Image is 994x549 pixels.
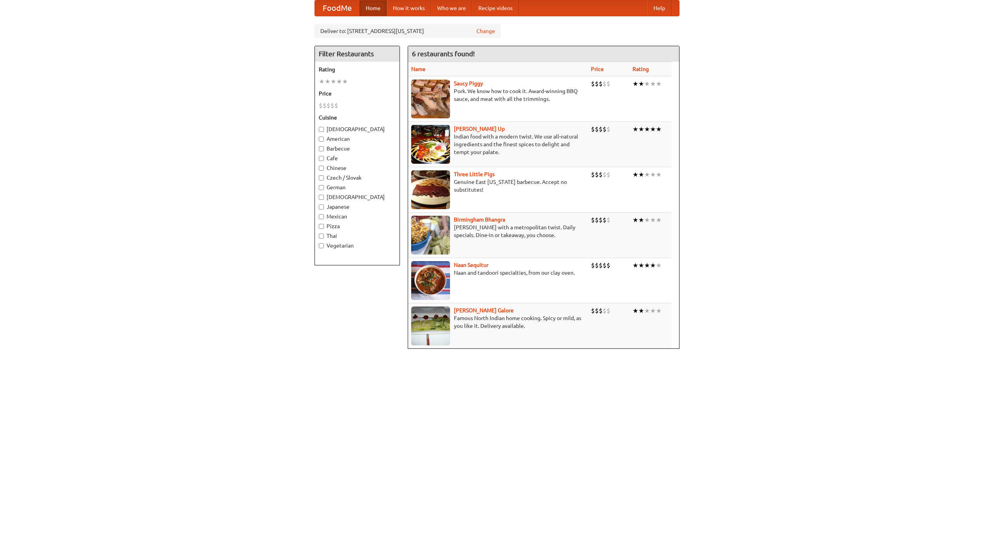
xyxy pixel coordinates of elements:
[644,216,650,224] li: ★
[319,127,324,132] input: [DEMOGRAPHIC_DATA]
[644,125,650,133] li: ★
[411,269,585,277] p: Naan and tandoori specialties, from our clay oven.
[431,0,472,16] a: Who we are
[319,66,396,73] h5: Rating
[606,80,610,88] li: $
[650,261,656,270] li: ★
[638,216,644,224] li: ★
[319,214,324,219] input: Mexican
[638,307,644,315] li: ★
[606,170,610,179] li: $
[603,80,606,88] li: $
[638,170,644,179] li: ★
[633,125,638,133] li: ★
[411,133,585,156] p: Indian food with a modern twist. We use all-natural ingredients and the finest spices to delight ...
[656,80,662,88] li: ★
[319,154,396,162] label: Cafe
[336,77,342,86] li: ★
[633,216,638,224] li: ★
[650,125,656,133] li: ★
[606,261,610,270] li: $
[411,80,450,118] img: saucy.jpg
[595,307,599,315] li: $
[411,125,450,164] img: curryup.jpg
[644,80,650,88] li: ★
[325,77,330,86] li: ★
[330,101,334,110] li: $
[633,307,638,315] li: ★
[603,261,606,270] li: $
[319,195,324,200] input: [DEMOGRAPHIC_DATA]
[334,101,338,110] li: $
[638,125,644,133] li: ★
[591,307,595,315] li: $
[599,125,603,133] li: $
[319,185,324,190] input: German
[315,46,400,62] h4: Filter Restaurants
[454,80,483,87] a: Saucy Piggy
[591,80,595,88] li: $
[454,171,495,177] a: Three Little Pigs
[454,307,514,313] b: [PERSON_NAME] Galore
[650,80,656,88] li: ★
[472,0,519,16] a: Recipe videos
[599,216,603,224] li: $
[319,234,324,239] input: Thai
[327,101,330,110] li: $
[595,261,599,270] li: $
[595,125,599,133] li: $
[319,125,396,133] label: [DEMOGRAPHIC_DATA]
[411,223,585,239] p: [PERSON_NAME] with a metropolitan twist. Daily specials. Dine-in or takeaway, you choose.
[599,170,603,179] li: $
[599,80,603,88] li: $
[599,307,603,315] li: $
[591,170,595,179] li: $
[595,80,599,88] li: $
[319,164,396,172] label: Chinese
[638,261,644,270] li: ★
[319,222,396,230] label: Pizza
[595,170,599,179] li: $
[319,175,324,180] input: Czech / Slovak
[591,125,595,133] li: $
[603,307,606,315] li: $
[323,101,327,110] li: $
[633,66,649,72] a: Rating
[319,137,324,142] input: American
[411,170,450,209] img: littlepigs.jpg
[330,77,336,86] li: ★
[454,262,488,268] a: Naan Sequitur
[319,224,324,229] input: Pizza
[319,184,396,191] label: German
[656,125,662,133] li: ★
[650,216,656,224] li: ★
[411,216,450,255] img: bhangra.jpg
[603,216,606,224] li: $
[650,307,656,315] li: ★
[319,243,324,248] input: Vegetarian
[319,114,396,121] h5: Cuisine
[411,261,450,300] img: naansequitur.jpg
[591,66,604,72] a: Price
[603,170,606,179] li: $
[644,261,650,270] li: ★
[606,307,610,315] li: $
[319,135,396,143] label: American
[599,261,603,270] li: $
[591,216,595,224] li: $
[319,77,325,86] li: ★
[319,101,323,110] li: $
[319,146,324,151] input: Barbecue
[319,145,396,152] label: Barbecue
[319,166,324,171] input: Chinese
[454,126,505,132] a: [PERSON_NAME] Up
[411,307,450,345] img: currygalore.jpg
[315,0,360,16] a: FoodMe
[360,0,387,16] a: Home
[319,156,324,161] input: Cafe
[656,170,662,179] li: ★
[319,232,396,240] label: Thai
